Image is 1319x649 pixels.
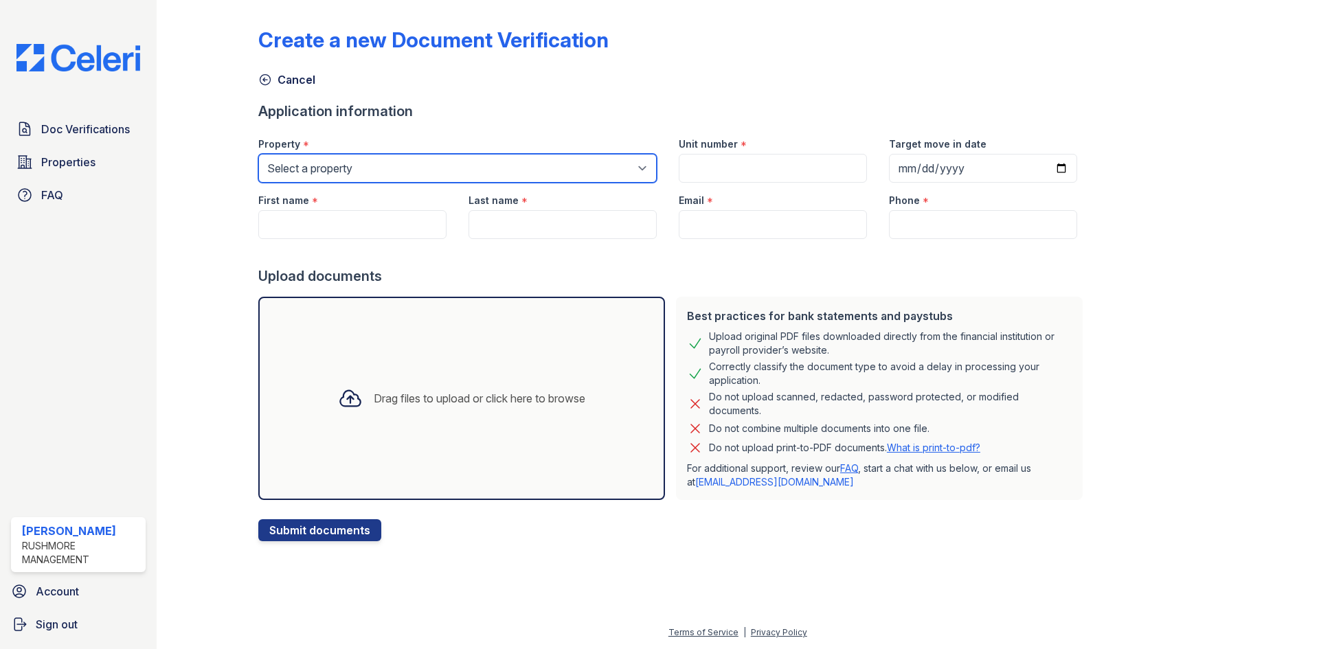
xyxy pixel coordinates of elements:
label: Email [679,194,704,207]
span: Properties [41,154,95,170]
div: Application information [258,102,1088,121]
button: Submit documents [258,519,381,541]
a: [EMAIL_ADDRESS][DOMAIN_NAME] [695,476,854,488]
a: Account [5,578,151,605]
a: FAQ [11,181,146,209]
a: Sign out [5,611,151,638]
div: Rushmore Management [22,539,140,567]
a: What is print-to-pdf? [887,442,980,453]
div: Do not combine multiple documents into one file. [709,420,929,437]
img: CE_Logo_Blue-a8612792a0a2168367f1c8372b55b34899dd931a85d93a1a3d3e32e68fde9ad4.png [5,44,151,71]
div: Drag files to upload or click here to browse [374,390,585,407]
label: First name [258,194,309,207]
span: FAQ [41,187,63,203]
span: Sign out [36,616,78,633]
span: Account [36,583,79,600]
label: Property [258,137,300,151]
a: FAQ [840,462,858,474]
label: Unit number [679,137,738,151]
span: Doc Verifications [41,121,130,137]
label: Phone [889,194,920,207]
div: [PERSON_NAME] [22,523,140,539]
div: Create a new Document Verification [258,27,609,52]
div: Upload documents [258,266,1088,286]
div: Upload original PDF files downloaded directly from the financial institution or payroll provider’... [709,330,1072,357]
div: Correctly classify the document type to avoid a delay in processing your application. [709,360,1072,387]
a: Cancel [258,71,315,88]
a: Doc Verifications [11,115,146,143]
div: Best practices for bank statements and paystubs [687,308,1072,324]
div: Do not upload scanned, redacted, password protected, or modified documents. [709,390,1072,418]
p: Do not upload print-to-PDF documents. [709,441,980,455]
a: Terms of Service [668,627,739,637]
p: For additional support, review our , start a chat with us below, or email us at [687,462,1072,489]
div: | [743,627,746,637]
a: Privacy Policy [751,627,807,637]
a: Properties [11,148,146,176]
label: Last name [469,194,519,207]
label: Target move in date [889,137,987,151]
